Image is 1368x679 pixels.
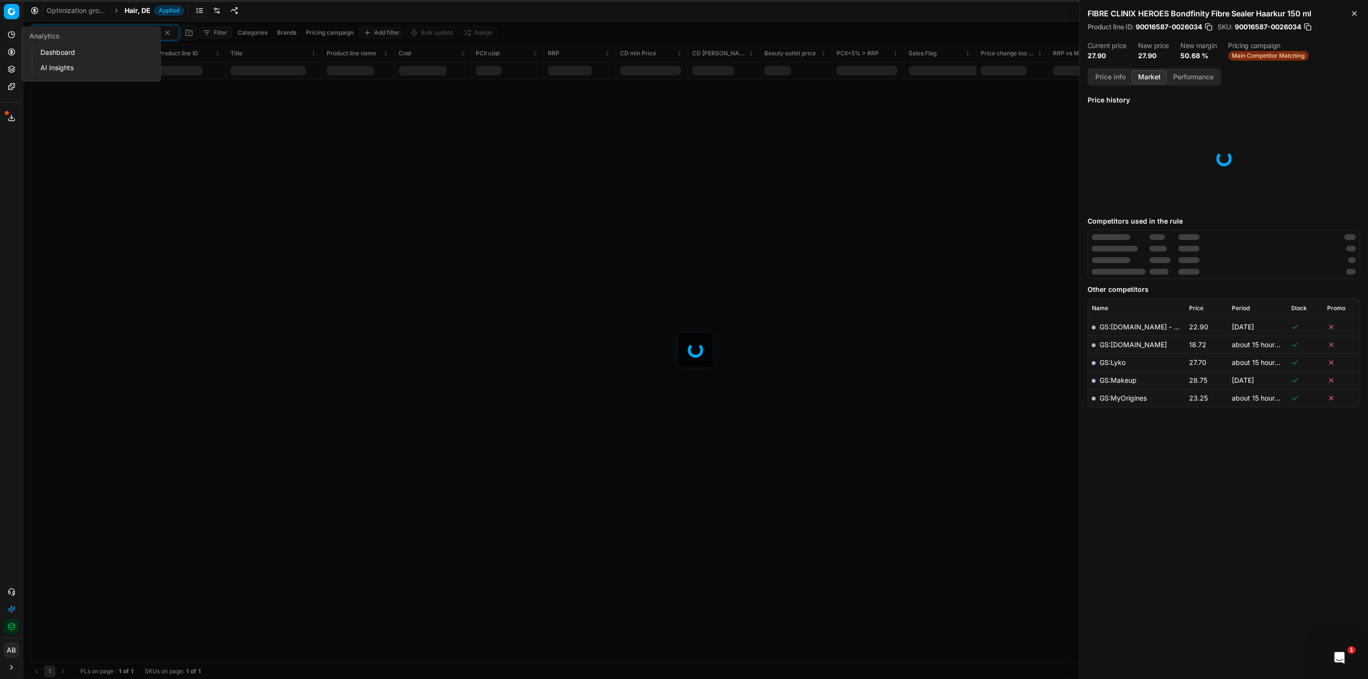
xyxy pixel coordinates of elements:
span: 23.25 [1189,394,1208,402]
dt: New margin [1180,42,1217,49]
button: Market [1132,70,1167,84]
span: 18.72 [1189,340,1206,349]
a: GS:Lyko [1100,358,1126,366]
h5: Other competitors [1088,285,1360,294]
span: Stock [1292,304,1307,312]
span: Hair, DE [125,6,151,15]
h5: Price history [1088,95,1360,105]
span: [DATE] [1232,323,1254,331]
button: AB [4,642,19,658]
a: AI Insights [37,61,149,75]
a: GS:Makeup [1100,376,1137,384]
span: 1 [1348,646,1355,654]
a: GS:MyOrigines [1100,394,1147,402]
span: Hair, DEApplied [125,6,184,15]
span: Analytics [29,32,60,40]
span: 22.90 [1189,323,1208,331]
span: Applied [154,6,184,15]
span: about 15 hours ago [1232,394,1292,402]
span: Price [1189,304,1203,312]
span: Period [1232,304,1250,312]
dt: New price [1138,42,1169,49]
h2: FIBRE CLINIX HEROES Bondfinity Fibre Sealer Haarkur 150 ml [1088,8,1360,19]
span: about 15 hours ago [1232,358,1292,366]
dd: 27.90 [1088,51,1127,61]
h5: Competitors used in the rule [1088,216,1360,226]
span: 90016587-0026034 [1136,22,1202,32]
a: GS:[DOMAIN_NAME] - Amazon.de-Seller [1100,323,1230,331]
a: Optimization groups [47,6,108,15]
button: Performance [1167,70,1220,84]
dd: 50.68 % [1180,51,1217,61]
span: Product line ID : [1088,24,1134,30]
span: Promo [1328,304,1346,312]
iframe: Intercom live chat [1328,646,1351,669]
dd: 27.90 [1138,51,1169,61]
span: 90016587-0026034 [1235,22,1301,32]
span: [DATE] [1232,376,1254,384]
span: Main Competitor Matching [1229,51,1309,61]
span: 27.70 [1189,358,1206,366]
span: about 15 hours ago [1232,340,1292,349]
span: SKU : [1217,24,1233,30]
dt: Current price [1088,42,1127,49]
nav: breadcrumb [47,6,184,15]
a: GS:[DOMAIN_NAME] [1100,340,1167,349]
button: Price info [1089,70,1132,84]
span: 28.75 [1189,376,1207,384]
span: Name [1092,304,1108,312]
a: Dashboard [37,46,149,59]
dt: Pricing campaign [1229,42,1309,49]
